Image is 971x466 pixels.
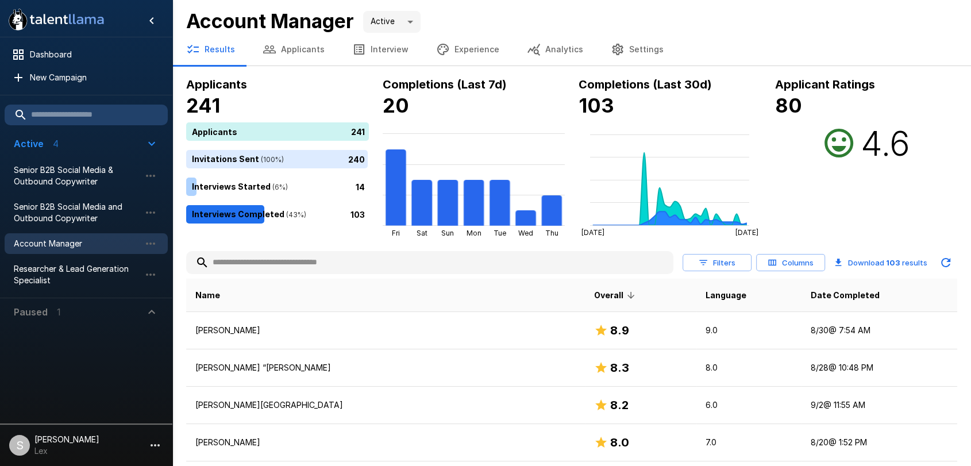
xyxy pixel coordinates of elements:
[513,33,597,66] button: Analytics
[801,424,957,461] td: 8/20 @ 1:52 PM
[391,229,399,237] tspan: Fri
[934,251,957,274] button: Updated Today - 9:18 AM
[545,229,558,237] tspan: Thu
[830,251,932,274] button: Download 103 results
[416,229,427,237] tspan: Sat
[594,288,638,302] span: Overall
[610,321,629,340] h6: 8.9
[195,362,576,373] p: [PERSON_NAME] “[PERSON_NAME]
[348,153,365,165] p: 240
[801,387,957,424] td: 9/2 @ 11:55 AM
[801,312,957,349] td: 8/30 @ 7:54 AM
[683,254,752,272] button: Filters
[610,433,629,452] h6: 8.0
[195,399,576,411] p: [PERSON_NAME][GEOGRAPHIC_DATA]
[195,437,576,448] p: [PERSON_NAME]
[597,33,677,66] button: Settings
[706,399,792,411] p: 6.0
[581,228,604,237] tspan: [DATE]
[706,362,792,373] p: 8.0
[195,325,576,336] p: [PERSON_NAME]
[886,258,900,267] b: 103
[861,122,910,164] h2: 4.6
[810,288,879,302] span: Date Completed
[706,325,792,336] p: 9.0
[422,33,513,66] button: Experience
[383,78,507,91] b: Completions (Last 7d)
[186,94,220,117] b: 241
[518,229,533,237] tspan: Wed
[186,78,247,91] b: Applicants
[579,78,712,91] b: Completions (Last 30d)
[610,396,629,414] h6: 8.2
[756,254,825,272] button: Columns
[775,78,875,91] b: Applicant Ratings
[579,94,614,117] b: 103
[363,11,421,33] div: Active
[706,288,746,302] span: Language
[249,33,338,66] button: Applicants
[706,437,792,448] p: 7.0
[350,208,365,220] p: 103
[775,94,802,117] b: 80
[466,229,481,237] tspan: Mon
[351,125,365,137] p: 241
[195,288,220,302] span: Name
[441,229,454,237] tspan: Sun
[494,229,506,237] tspan: Tue
[172,33,249,66] button: Results
[383,94,409,117] b: 20
[735,228,758,237] tspan: [DATE]
[186,9,354,33] b: Account Manager
[801,349,957,387] td: 8/28 @ 10:48 PM
[610,359,629,377] h6: 8.3
[356,180,365,192] p: 14
[338,33,422,66] button: Interview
